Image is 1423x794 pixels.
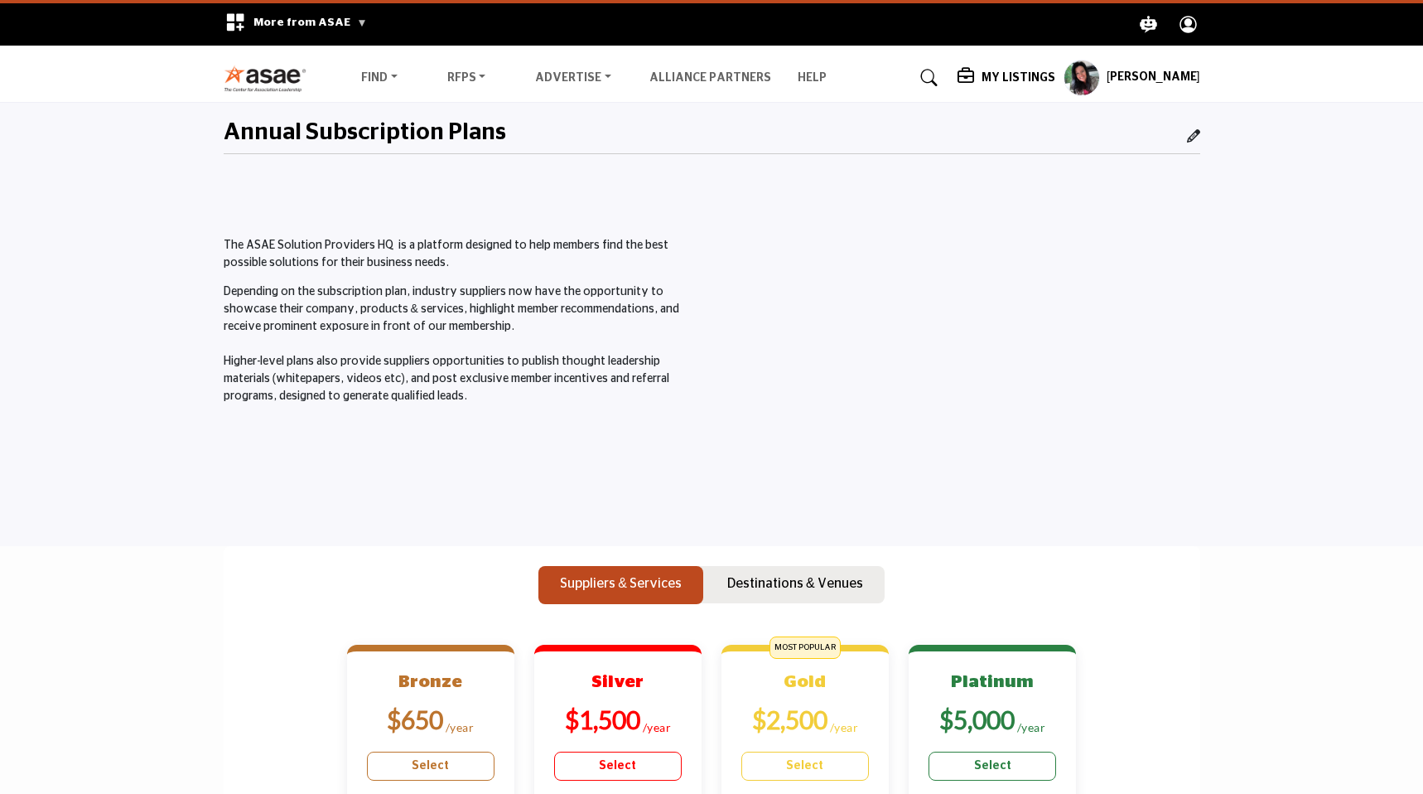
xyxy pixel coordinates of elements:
[224,237,703,272] p: The ASAE Solution Providers HQ is a platform designed to help members find the best possible solu...
[565,704,640,734] b: $1,500
[215,3,378,46] div: More from ASAE
[591,673,644,690] b: Silver
[982,70,1055,85] h5: My Listings
[1064,60,1100,96] button: Show hide supplier dropdown
[387,704,443,734] b: $650
[830,720,859,734] sub: /year
[554,752,682,781] a: Select
[721,237,1200,507] iframe: To enrich screen reader interactions, please activate Accessibility in Grammarly extension settings
[706,566,885,604] button: Destinations & Venues
[798,72,827,84] a: Help
[939,704,1015,734] b: $5,000
[904,65,948,91] a: Search
[350,66,409,90] a: Find
[560,574,682,593] p: Suppliers & Services
[643,720,672,734] sub: /year
[741,752,869,781] a: Select
[224,119,506,148] h2: Annual Subscription Plans
[367,752,494,781] a: Select
[752,704,827,734] b: $2,500
[1017,720,1046,734] sub: /year
[951,673,1034,690] b: Platinum
[523,66,623,90] a: Advertise
[446,720,475,734] sub: /year
[253,17,367,28] span: More from ASAE
[1107,70,1200,86] h5: [PERSON_NAME]
[538,566,703,604] button: Suppliers & Services
[958,68,1055,88] div: My Listings
[398,673,462,690] b: Bronze
[649,72,771,84] a: Alliance Partners
[436,66,498,90] a: RFPs
[769,637,841,659] span: MOST POPULAR
[727,574,863,593] p: Destinations & Venues
[224,65,316,92] img: Site Logo
[929,752,1056,781] a: Select
[224,283,703,405] p: Depending on the subscription plan, industry suppliers now have the opportunity to showcase their...
[784,673,826,690] b: Gold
